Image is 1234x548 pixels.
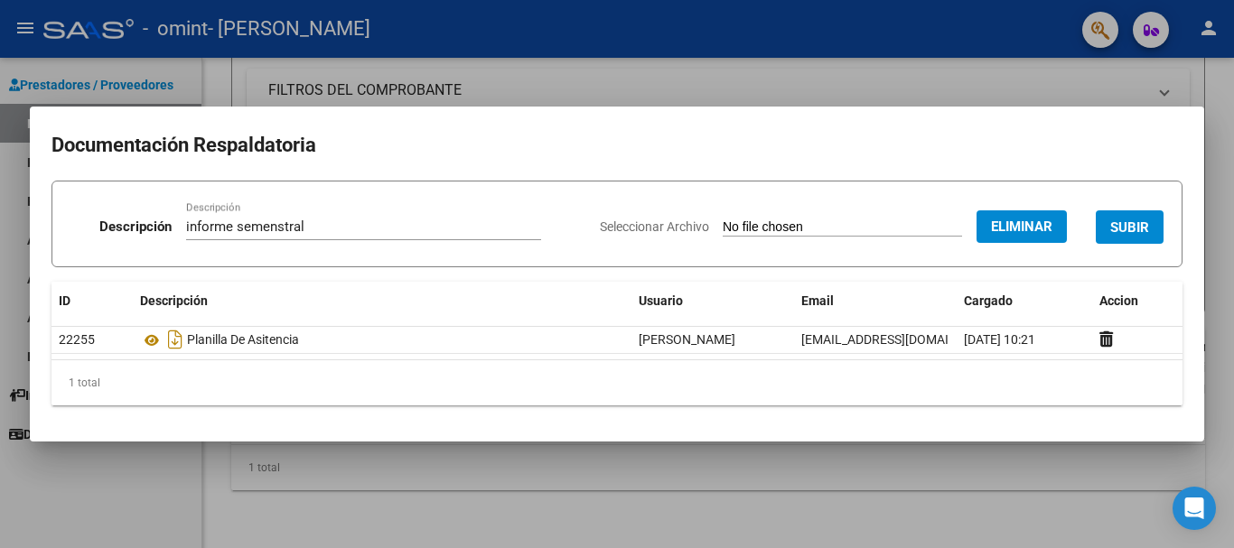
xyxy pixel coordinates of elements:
[991,218,1052,235] span: Eliminar
[1110,219,1149,236] span: SUBIR
[99,217,172,237] p: Descripción
[1092,282,1183,320] datatable-header-cell: Accion
[964,332,1035,347] span: [DATE] 10:21
[59,293,70,308] span: ID
[631,282,794,320] datatable-header-cell: Usuario
[51,282,133,320] datatable-header-cell: ID
[59,332,95,347] span: 22255
[801,332,1002,347] span: [EMAIL_ADDRESS][DOMAIN_NAME]
[140,293,208,308] span: Descripción
[957,282,1092,320] datatable-header-cell: Cargado
[977,210,1067,243] button: Eliminar
[1096,210,1164,244] button: SUBIR
[600,219,709,234] span: Seleccionar Archivo
[964,293,1013,308] span: Cargado
[1173,487,1216,530] div: Open Intercom Messenger
[639,332,735,347] span: [PERSON_NAME]
[794,282,957,320] datatable-header-cell: Email
[639,293,683,308] span: Usuario
[164,325,187,354] i: Descargar documento
[1099,293,1138,308] span: Accion
[51,128,1183,163] h2: Documentación Respaldatoria
[140,325,624,354] div: Planilla De Asitencia
[801,293,834,308] span: Email
[133,282,631,320] datatable-header-cell: Descripción
[51,360,1183,405] div: 1 total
